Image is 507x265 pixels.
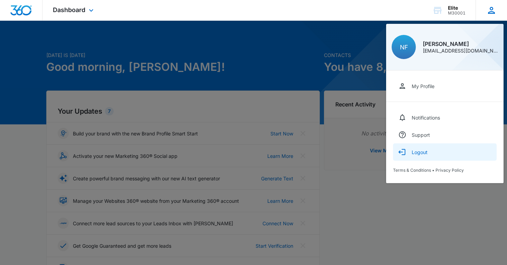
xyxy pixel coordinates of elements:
a: My Profile [393,77,497,95]
div: Notifications [412,115,440,121]
div: account id [448,11,466,16]
a: Support [393,126,497,143]
div: [EMAIL_ADDRESS][DOMAIN_NAME] [423,48,498,53]
div: Logout [412,149,428,155]
div: account name [448,5,466,11]
a: Privacy Policy [436,168,464,173]
span: NF [400,44,408,51]
div: Support [412,132,430,138]
a: Notifications [393,109,497,126]
div: • [393,168,497,173]
div: My Profile [412,83,434,89]
span: Dashboard [53,6,85,13]
a: Terms & Conditions [393,168,431,173]
button: Logout [393,143,497,161]
div: [PERSON_NAME] [423,41,498,47]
